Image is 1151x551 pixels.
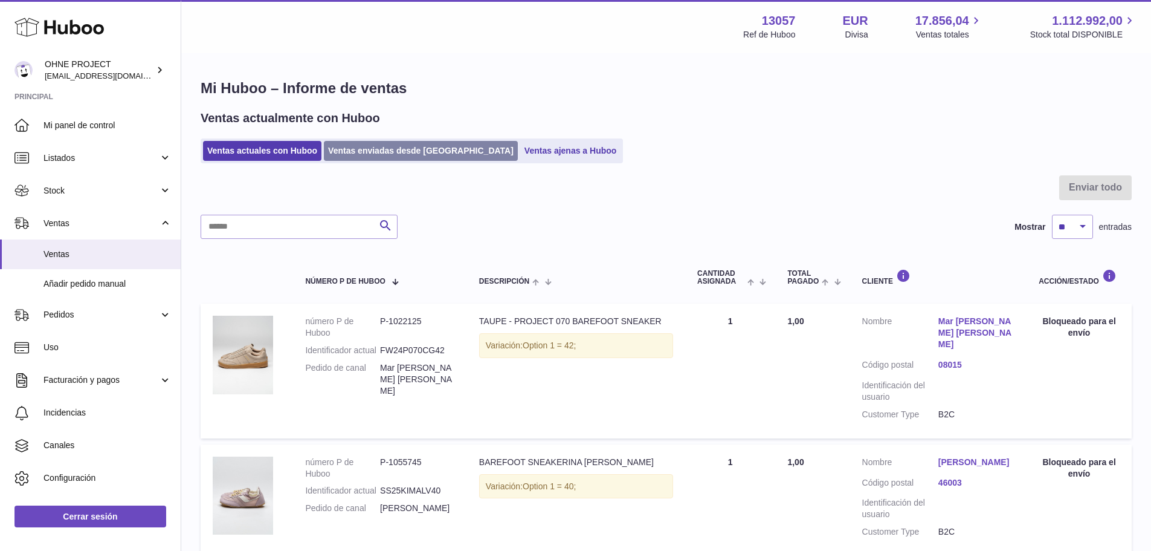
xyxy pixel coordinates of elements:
img: internalAdmin-13057@internal.huboo.com [15,61,33,79]
dd: SS25KIMALV40 [380,485,455,497]
span: 1,00 [787,316,804,326]
span: Añadir pedido manual [44,278,172,290]
span: Listados [44,152,159,164]
span: 17.856,04 [915,13,969,29]
span: Facturación y pagos [44,374,159,386]
div: Bloqueado para el envío [1039,457,1120,480]
dt: Identificación del usuario [862,497,938,520]
dd: [PERSON_NAME] [380,503,455,514]
span: Option 1 = 40; [523,481,576,491]
span: Uso [44,342,172,353]
div: OHNE PROJECT [45,59,153,82]
dt: Customer Type [862,409,938,420]
a: Cerrar sesión [15,506,166,527]
td: 1 [685,304,775,438]
span: Ventas [44,249,172,260]
div: BAREFOOT SNEAKERINA [PERSON_NAME] [479,457,673,468]
dt: Nombre [862,316,938,353]
dt: número P de Huboo [305,457,380,480]
a: Mar [PERSON_NAME] [PERSON_NAME] [938,316,1014,350]
dt: Nombre [862,457,938,471]
dt: Identificador actual [305,345,380,356]
a: 17.856,04 Ventas totales [915,13,983,41]
span: [EMAIL_ADDRESS][DOMAIN_NAME] [45,71,178,80]
span: Configuración [44,472,172,484]
dt: número P de Huboo [305,316,380,339]
a: 1.112.992,00 Stock total DISPONIBLE [1030,13,1136,41]
span: Option 1 = 42; [523,341,576,350]
div: Variación: [479,474,673,499]
dd: Mar [PERSON_NAME] [PERSON_NAME] [380,362,455,397]
span: Pedidos [44,309,159,321]
img: KIMA_LILAC_SMALL_21d0c197-b040-40c8-b113-5303e533af0e.jpg [213,457,273,535]
dt: Código postal [862,477,938,492]
img: TAUPE_WEB.jpg [213,316,273,394]
label: Mostrar [1014,221,1045,233]
div: Ref de Huboo [743,29,795,41]
dt: Identificación del usuario [862,380,938,403]
span: Total pagado [787,270,819,285]
span: Ventas [44,218,159,229]
a: 08015 [938,359,1014,371]
dd: P-1022125 [380,316,455,339]
h1: Mi Huboo – Informe de ventas [201,79,1132,98]
a: Ventas actuales con Huboo [203,141,321,161]
span: Incidencias [44,407,172,419]
strong: EUR [842,13,868,29]
span: número P de Huboo [305,278,385,285]
span: Stock [44,185,159,197]
span: 1,00 [787,457,804,467]
dd: B2C [938,409,1014,420]
strong: 13057 [762,13,796,29]
dt: Código postal [862,359,938,374]
dd: P-1055745 [380,457,455,480]
dd: B2C [938,526,1014,538]
a: Ventas enviadas desde [GEOGRAPHIC_DATA] [324,141,518,161]
span: Mi panel de control [44,120,172,131]
a: [PERSON_NAME] [938,457,1014,468]
div: Variación: [479,333,673,358]
div: Cliente [862,269,1015,285]
span: entradas [1099,221,1132,233]
span: 1.112.992,00 [1052,13,1123,29]
dt: Customer Type [862,526,938,538]
a: Ventas ajenas a Huboo [520,141,621,161]
div: Bloqueado para el envío [1039,316,1120,339]
span: Stock total DISPONIBLE [1030,29,1136,41]
a: 46003 [938,477,1014,489]
dt: Pedido de canal [305,362,380,397]
h2: Ventas actualmente con Huboo [201,110,380,126]
div: Divisa [845,29,868,41]
span: Ventas totales [916,29,983,41]
span: Descripción [479,278,529,285]
div: TAUPE - PROJECT 070 BAREFOOT SNEAKER [479,316,673,327]
dd: FW24P070CG42 [380,345,455,356]
dt: Pedido de canal [305,503,380,514]
span: Cantidad ASIGNADA [697,270,744,285]
div: Acción/Estado [1039,269,1120,285]
span: Canales [44,440,172,451]
dt: Identificador actual [305,485,380,497]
